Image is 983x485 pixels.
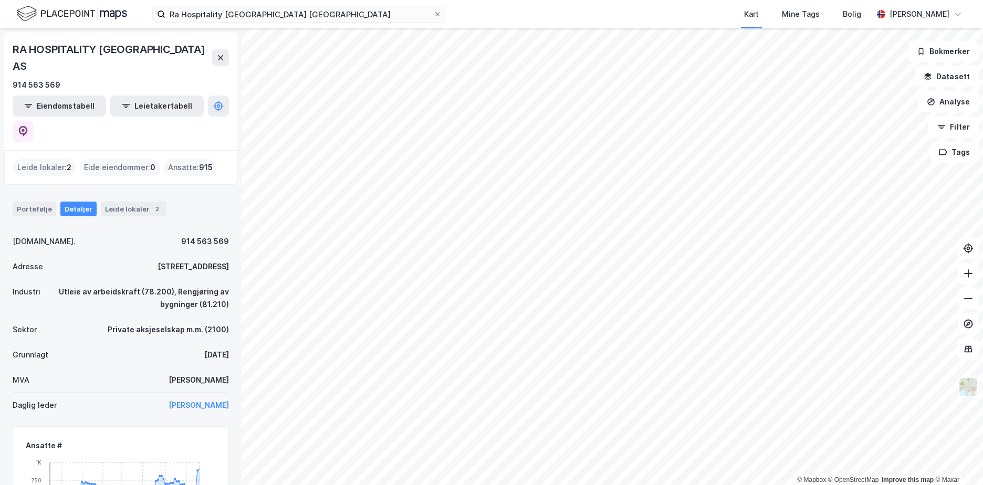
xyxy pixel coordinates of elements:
[32,477,41,483] tspan: 750
[13,41,212,75] div: RA HOSPITALITY [GEOGRAPHIC_DATA] AS
[158,260,229,273] div: [STREET_ADDRESS]
[17,5,127,23] img: logo.f888ab2527a4732fd821a326f86c7f29.svg
[928,117,979,138] button: Filter
[35,459,41,465] tspan: 1K
[13,235,76,248] div: [DOMAIN_NAME].
[930,435,983,485] div: Kontrollprogram for chat
[918,91,979,112] button: Analyse
[890,8,949,20] div: [PERSON_NAME]
[108,323,229,336] div: Private aksjeselskap m.m. (2100)
[13,286,40,298] div: Industri
[53,286,229,311] div: Utleie av arbeidskraft (78.200), Rengjøring av bygninger (81.210)
[13,202,56,216] div: Portefølje
[13,399,57,412] div: Daglig leder
[908,41,979,62] button: Bokmerker
[797,476,826,483] a: Mapbox
[164,159,217,176] div: Ansatte :
[152,204,162,214] div: 2
[13,349,48,361] div: Grunnlagt
[782,8,820,20] div: Mine Tags
[181,235,229,248] div: 914 563 569
[13,96,106,117] button: Eiendomstabell
[828,476,879,483] a: OpenStreetMap
[150,161,155,174] span: 0
[13,79,60,91] div: 914 563 569
[67,161,71,174] span: 2
[744,8,759,20] div: Kart
[882,476,934,483] a: Improve this map
[199,161,213,174] span: 915
[169,374,229,386] div: [PERSON_NAME]
[13,159,76,176] div: Leide lokaler :
[80,159,160,176] div: Eide eiendommer :
[930,435,983,485] iframe: Chat Widget
[958,377,978,397] img: Z
[110,96,204,117] button: Leietakertabell
[60,202,97,216] div: Detaljer
[204,349,229,361] div: [DATE]
[165,6,433,22] input: Søk på adresse, matrikkel, gårdeiere, leietakere eller personer
[101,202,166,216] div: Leide lokaler
[915,66,979,87] button: Datasett
[843,8,861,20] div: Bolig
[13,260,43,273] div: Adresse
[13,323,37,336] div: Sektor
[26,439,216,452] div: Ansatte #
[930,142,979,163] button: Tags
[13,374,29,386] div: MVA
